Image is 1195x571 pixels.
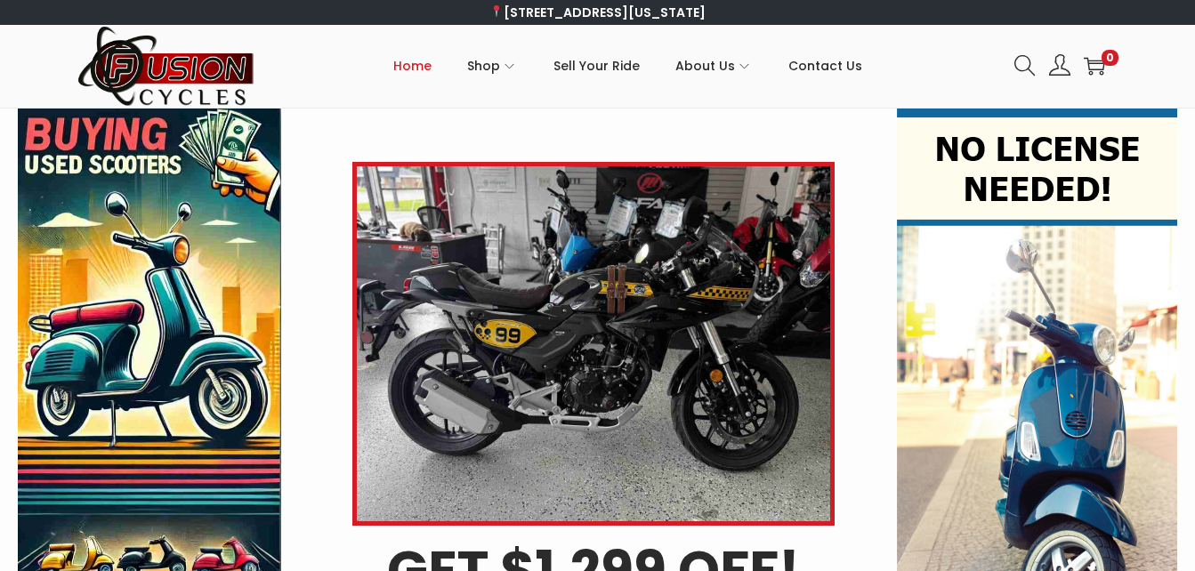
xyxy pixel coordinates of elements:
span: Sell Your Ride [553,44,640,88]
span: About Us [675,44,735,88]
a: 0 [1084,55,1105,76]
span: Home [393,44,432,88]
a: Shop [467,26,518,106]
span: Shop [467,44,500,88]
a: [STREET_ADDRESS][US_STATE] [489,4,706,21]
img: Woostify retina logo [77,25,255,108]
a: Home [393,26,432,106]
nav: Primary navigation [255,26,1001,106]
a: About Us [675,26,753,106]
span: Contact Us [788,44,862,88]
a: Sell Your Ride [553,26,640,106]
img: 📍 [490,5,503,18]
a: Contact Us [788,26,862,106]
